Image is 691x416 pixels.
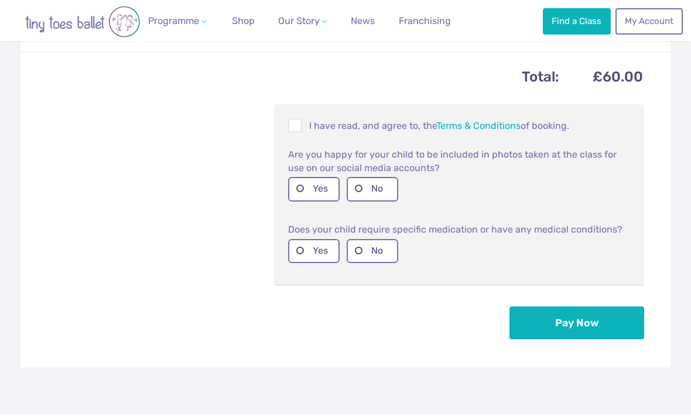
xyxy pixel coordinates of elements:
[143,9,211,33] a: Programme
[561,65,643,89] td: £60.00
[615,8,682,34] a: My Account
[12,6,153,37] img: tiny toes ballet
[273,9,332,33] a: Our Story
[509,306,644,339] button: Pay Now
[232,15,255,26] span: Shop
[346,9,379,33] a: News
[288,118,630,132] p: I have read, and agree to, the of booking.
[347,239,398,263] label: No
[543,8,611,34] a: Find a Class
[288,239,340,263] label: Yes
[351,15,375,26] span: News
[288,223,630,237] p: Does your child require specific medication or have any medical conditions?
[278,15,320,26] span: Our Story
[436,120,521,131] a: Terms & Conditions
[347,177,398,201] label: No
[148,15,199,26] span: Programme
[48,65,560,89] th: Total:
[394,9,456,33] a: Franchising
[227,9,259,33] a: Shop
[288,177,340,201] label: Yes
[399,15,451,26] span: Franchising
[288,148,630,175] p: Are you happy for your child to be included in photos taken at the class for use on our social me...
